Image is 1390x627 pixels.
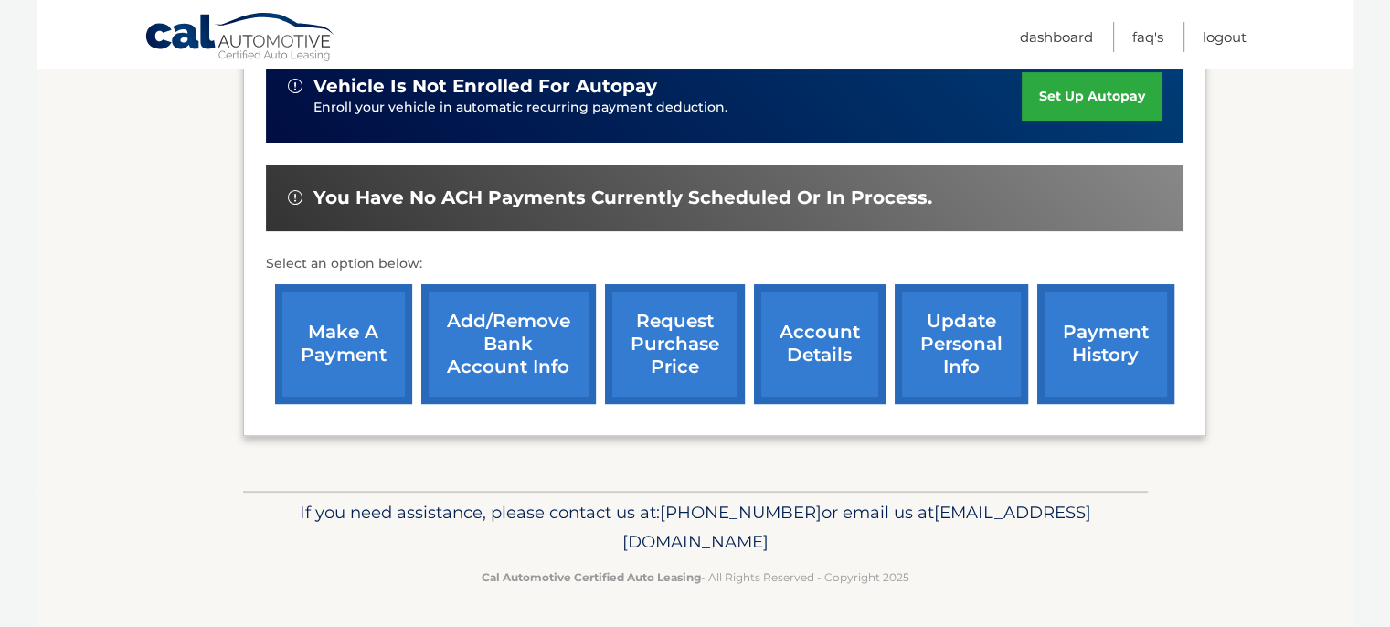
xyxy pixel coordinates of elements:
a: Dashboard [1020,22,1093,52]
p: Enroll your vehicle in automatic recurring payment deduction. [313,98,1023,118]
a: make a payment [275,284,412,404]
a: request purchase price [605,284,745,404]
a: Add/Remove bank account info [421,284,596,404]
img: alert-white.svg [288,190,302,205]
span: [PHONE_NUMBER] [660,502,822,523]
span: vehicle is not enrolled for autopay [313,75,657,98]
p: Select an option below: [266,253,1183,275]
a: Logout [1203,22,1247,52]
a: update personal info [895,284,1028,404]
strong: Cal Automotive Certified Auto Leasing [482,570,701,584]
a: FAQ's [1132,22,1163,52]
a: set up autopay [1022,72,1161,121]
a: account details [754,284,886,404]
p: If you need assistance, please contact us at: or email us at [255,498,1136,557]
a: payment history [1037,284,1174,404]
p: - All Rights Reserved - Copyright 2025 [255,568,1136,587]
img: alert-white.svg [288,79,302,93]
a: Cal Automotive [144,12,336,65]
span: You have no ACH payments currently scheduled or in process. [313,186,932,209]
